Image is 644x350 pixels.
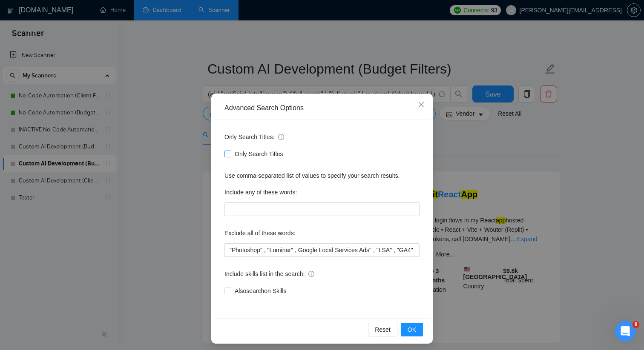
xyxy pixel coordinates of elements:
div: Use comma-separated list of values to specify your search results. [224,171,420,180]
label: Include any of these words: [224,185,297,199]
button: Close [410,94,433,117]
span: info-circle [308,271,314,277]
span: Include skills list in the search: [224,269,314,279]
span: 8 [632,321,639,328]
span: Only Search Titles [231,149,287,159]
span: close [418,101,425,108]
span: Only Search Titles: [224,132,284,142]
iframe: Intercom live chat [615,321,635,341]
span: info-circle [278,134,284,140]
button: Reset [368,323,397,336]
div: Advanced Search Options [224,103,420,113]
button: OK [401,323,423,336]
span: Reset [375,325,391,334]
span: Also search on Skills [231,286,290,296]
label: Exclude all of these words: [224,226,296,240]
span: OK [408,325,416,334]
